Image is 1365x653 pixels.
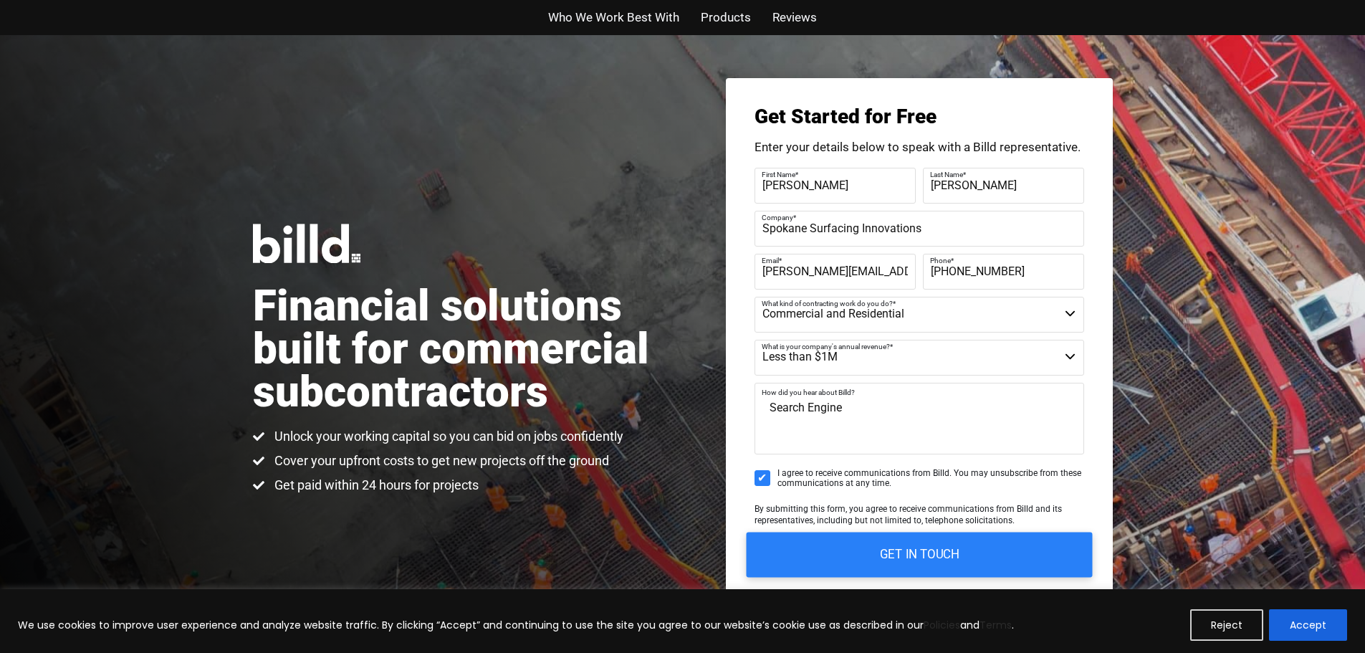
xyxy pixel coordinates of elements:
[701,7,751,28] a: Products
[777,468,1084,489] span: I agree to receive communications from Billd. You may unsubscribe from these communications at an...
[755,141,1084,153] p: Enter your details below to speak with a Billd representative.
[762,256,779,264] span: Email
[930,170,963,178] span: Last Name
[924,618,960,632] a: Policies
[1269,609,1347,641] button: Accept
[980,618,1012,632] a: Terms
[772,7,817,28] a: Reviews
[755,383,1084,454] textarea: Search Engine
[253,285,683,414] h1: Financial solutions built for commercial subcontractors
[755,107,1084,127] h3: Get Started for Free
[746,532,1092,577] input: GET IN TOUCH
[271,452,609,470] span: Cover your upfront costs to get new projects off the ground
[271,428,623,445] span: Unlock your working capital so you can bid on jobs confidently
[755,504,1062,525] span: By submitting this form, you agree to receive communications from Billd and its representatives, ...
[762,213,793,221] span: Company
[271,477,479,494] span: Get paid within 24 hours for projects
[548,7,679,28] a: Who We Work Best With
[1190,609,1263,641] button: Reject
[755,470,770,486] input: I agree to receive communications from Billd. You may unsubscribe from these communications at an...
[762,389,855,396] span: How did you hear about Billd?
[762,170,795,178] span: First Name
[18,616,1014,634] p: We use cookies to improve user experience and analyze website traffic. By clicking “Accept” and c...
[930,256,951,264] span: Phone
